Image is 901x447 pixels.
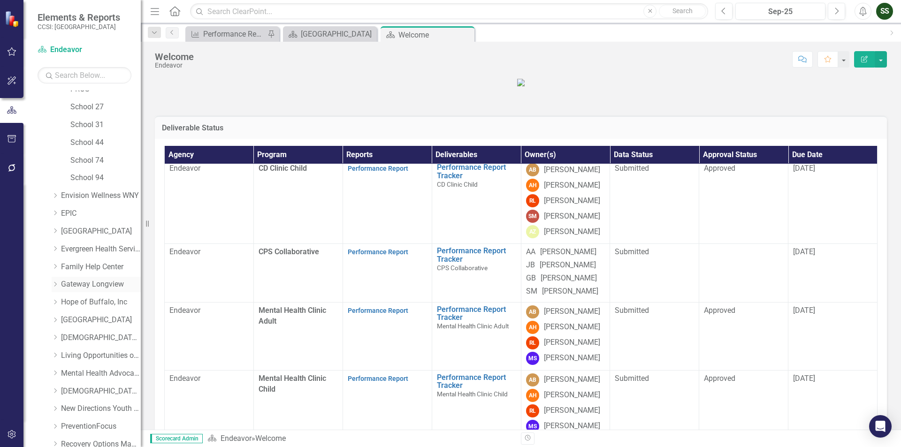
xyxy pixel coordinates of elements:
a: Living Opportunities of DePaul [61,350,141,361]
div: JB [526,260,535,271]
span: Mental Health Clinic Adult [259,306,326,326]
div: [GEOGRAPHIC_DATA] [301,28,374,40]
div: [PERSON_NAME] [544,196,600,206]
td: Double-Click to Edit [699,302,788,370]
input: Search Below... [38,67,131,83]
div: [PERSON_NAME] [544,322,600,333]
a: Performance Report Tracker [437,373,516,390]
span: Mental Health Clinic Child [437,390,508,398]
div: AH [526,179,539,192]
div: SM [526,286,537,297]
a: Performance Report [348,375,408,382]
a: Envision Wellness WNY [61,190,141,201]
a: Performance Report [348,307,408,314]
div: Open Intercom Messenger [869,415,892,438]
td: Double-Click to Edit [699,370,788,438]
div: Welcome [155,52,194,62]
div: Endeavor [155,62,194,69]
span: [DATE] [793,306,815,315]
div: Welcome [398,29,472,41]
button: SS [876,3,893,20]
span: Submitted [615,374,649,383]
span: [DATE] [793,164,815,173]
td: Double-Click to Edit [165,244,254,302]
span: Submitted [615,247,649,256]
a: Family Help Center [61,262,141,273]
a: Performance Report Tracker [437,163,516,180]
div: [PERSON_NAME] [540,260,596,271]
span: Mental Health Clinic Child [259,374,326,394]
a: Evergreen Health Services [61,244,141,255]
button: Sep-25 [735,3,825,20]
a: Endeavor [38,45,131,55]
div: AZ [526,225,539,238]
div: [PERSON_NAME] [544,165,600,175]
div: Sep-25 [739,6,822,17]
td: Double-Click to Edit [165,160,254,244]
span: Elements & Reports [38,12,120,23]
td: Double-Click to Edit [521,370,610,438]
td: Double-Click to Edit [610,160,699,244]
p: Endeavor [169,305,249,316]
div: [PERSON_NAME] [544,337,600,348]
input: Search ClearPoint... [190,3,708,20]
div: » [207,433,514,444]
span: Mental Health Clinic Adult [437,322,509,330]
a: [GEOGRAPHIC_DATA] [61,315,141,326]
td: Double-Click to Edit [343,302,432,370]
a: School 44 [70,137,141,148]
div: [PERSON_NAME] [542,286,598,297]
div: [PERSON_NAME] [544,374,600,385]
a: [GEOGRAPHIC_DATA] [61,226,141,237]
a: Performance Report Tracker [437,305,516,322]
td: Double-Click to Edit [788,370,878,438]
span: CPS Collaborative [259,247,319,256]
td: Double-Click to Edit [165,302,254,370]
td: Double-Click to Edit Right Click for Context Menu [432,302,521,370]
p: Endeavor [169,373,249,384]
td: Double-Click to Edit [699,160,788,244]
div: AB [526,163,539,176]
span: Scorecard Admin [150,434,203,443]
span: Submitted [615,306,649,315]
div: MS [526,420,539,433]
div: GB [526,273,536,284]
a: Gateway Longview [61,279,141,290]
a: Mental Health Advocates [61,368,141,379]
td: Double-Click to Edit [610,302,699,370]
a: School 94 [70,173,141,183]
td: Double-Click to Edit [788,244,878,302]
a: Performance Report [188,28,265,40]
img: ehs-logo-color-update.png [517,79,525,86]
span: [DATE] [793,247,815,256]
div: RL [526,194,539,207]
small: CCSI: [GEOGRAPHIC_DATA] [38,23,120,30]
a: Performance Report [348,248,408,256]
td: Double-Click to Edit [788,160,878,244]
span: Submitted [615,164,649,173]
div: Performance Report [203,28,265,40]
a: School 31 [70,120,141,130]
h3: Deliverable Status [162,124,880,132]
a: [GEOGRAPHIC_DATA] [285,28,374,40]
div: RL [526,336,539,349]
div: SM [526,210,539,223]
img: ClearPoint Strategy [4,10,22,28]
a: School 27 [70,102,141,113]
p: Endeavor [169,247,249,258]
a: Hope of Buffalo, Inc [61,297,141,308]
a: Performance Report [348,165,408,172]
span: Approved [704,306,735,315]
a: PreventionFocus [61,421,141,432]
div: [PERSON_NAME] [544,306,600,317]
div: RL [526,404,539,417]
td: Double-Click to Edit [610,244,699,302]
a: EPIC [61,208,141,219]
span: Approved [704,164,735,173]
div: [PERSON_NAME] [544,180,600,191]
span: Search [672,7,693,15]
a: School 74 [70,155,141,166]
div: Welcome [255,434,286,443]
td: Double-Click to Edit [521,302,610,370]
